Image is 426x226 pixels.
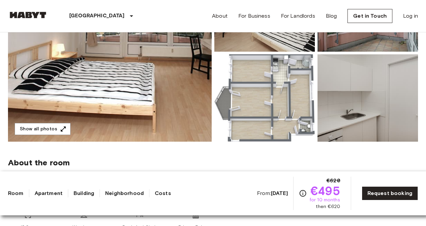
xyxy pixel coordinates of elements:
[74,189,94,197] a: Building
[362,186,418,200] a: Request booking
[8,158,418,168] span: About the room
[257,190,288,197] span: From:
[316,203,340,210] span: then €620
[212,12,228,20] a: About
[318,54,418,142] img: Picture of unit DE-01-240-02M
[15,123,71,135] button: Show all photos
[35,189,63,197] a: Apartment
[347,9,392,23] a: Get in Touch
[299,189,307,197] svg: Check cost overview for full price breakdown. Please note that discounts apply to new joiners onl...
[271,190,288,196] b: [DATE]
[403,12,418,20] a: Log in
[310,197,340,203] span: for 10 months
[8,12,48,18] img: Habyt
[214,54,315,142] img: Picture of unit DE-01-240-02M
[281,12,315,20] a: For Landlords
[326,177,340,185] span: €620
[69,12,125,20] p: [GEOGRAPHIC_DATA]
[155,189,171,197] a: Costs
[326,12,337,20] a: Blog
[311,185,340,197] span: €495
[238,12,270,20] a: For Business
[8,189,24,197] a: Room
[105,189,144,197] a: Neighborhood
